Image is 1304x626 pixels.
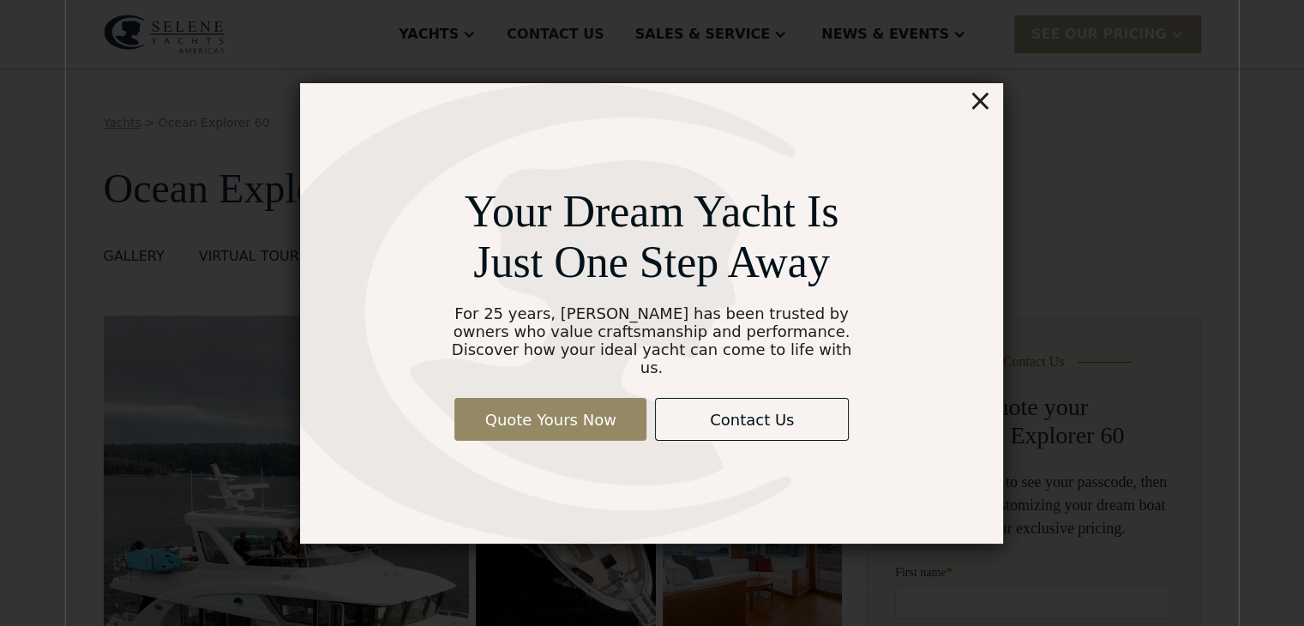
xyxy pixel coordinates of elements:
div: Your Dream Yacht Is Just One Step Away [444,186,860,287]
a: Contact Us [656,398,850,441]
div: × [968,83,993,117]
div: For 25 years, [PERSON_NAME] has been trusted by owners who value craftsmanship and performance. D... [444,304,860,376]
a: Quote Yours Now [454,398,646,441]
